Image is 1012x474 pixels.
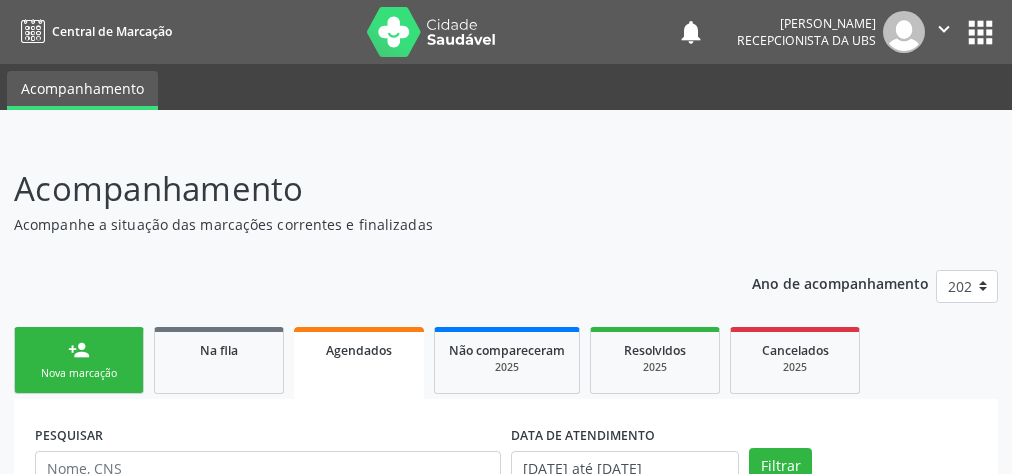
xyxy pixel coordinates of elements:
[925,11,963,53] button: 
[14,214,703,235] p: Acompanhe a situação das marcações correntes e finalizadas
[752,270,929,295] p: Ano de acompanhamento
[677,18,705,46] button: notifications
[511,420,655,451] label: DATA DE ATENDIMENTO
[68,339,90,361] div: person_add
[737,32,876,49] span: Recepcionista da UBS
[605,360,705,375] div: 2025
[883,11,925,53] img: img
[737,15,876,32] div: [PERSON_NAME]
[52,23,172,40] span: Central de Marcação
[326,342,392,359] span: Agendados
[762,342,829,359] span: Cancelados
[35,420,103,451] label: PESQUISAR
[624,342,686,359] span: Resolvidos
[29,366,129,381] div: Nova marcação
[14,164,703,214] p: Acompanhamento
[14,15,172,48] a: Central de Marcação
[933,18,955,40] i: 
[449,360,565,375] div: 2025
[200,342,238,359] span: Na fila
[7,71,158,110] a: Acompanhamento
[449,342,565,359] span: Não compareceram
[963,15,998,50] button: apps
[745,360,845,375] div: 2025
